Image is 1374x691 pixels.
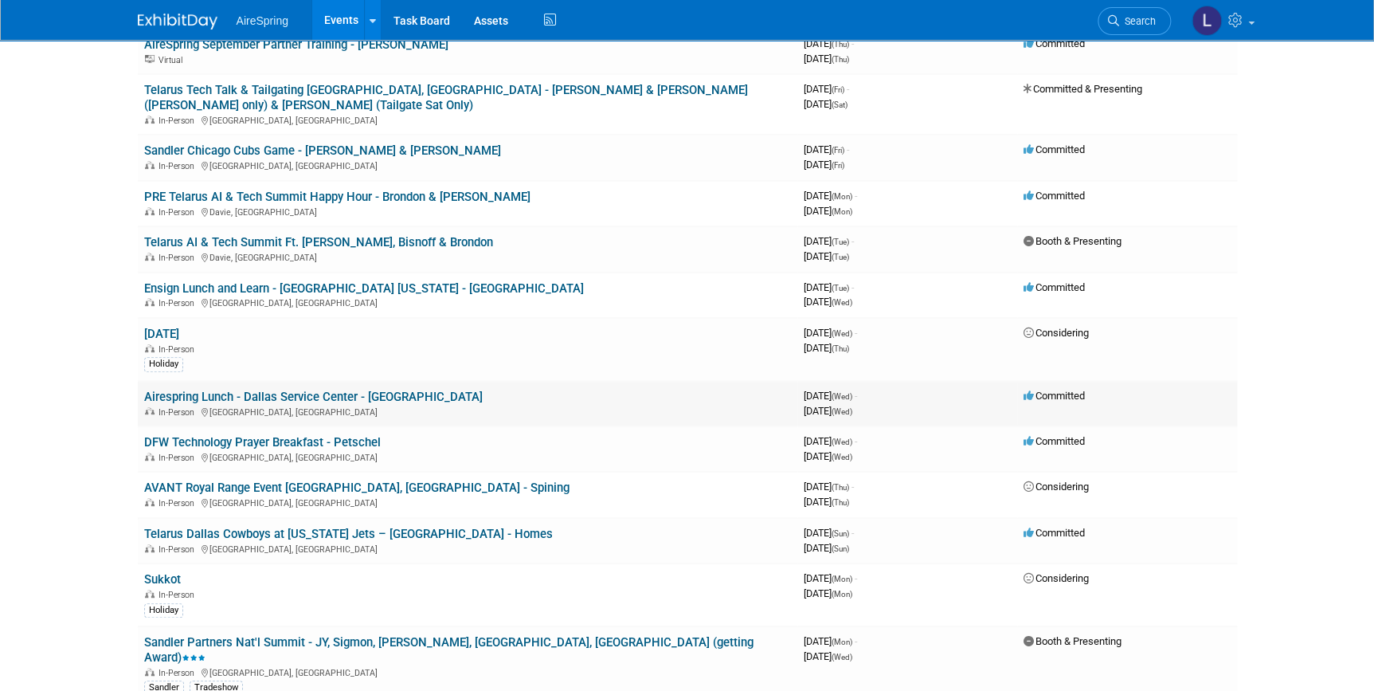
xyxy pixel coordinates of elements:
[159,668,199,678] span: In-Person
[832,85,844,94] span: (Fri)
[159,207,199,218] span: In-Person
[145,407,155,415] img: In-Person Event
[144,496,791,508] div: [GEOGRAPHIC_DATA], [GEOGRAPHIC_DATA]
[145,453,155,461] img: In-Person Event
[145,590,155,598] img: In-Person Event
[144,572,181,587] a: Sukkot
[832,590,852,599] span: (Mon)
[804,159,844,171] span: [DATE]
[145,344,155,352] img: In-Person Event
[159,498,199,508] span: In-Person
[144,542,791,555] div: [GEOGRAPHIC_DATA], [GEOGRAPHIC_DATA]
[804,235,854,247] span: [DATE]
[145,116,155,124] img: In-Person Event
[1024,481,1089,493] span: Considering
[804,342,849,354] span: [DATE]
[804,450,852,462] span: [DATE]
[159,253,199,263] span: In-Person
[832,100,847,109] span: (Sat)
[138,14,217,29] img: ExhibitDay
[1192,6,1222,36] img: Lisa Chow
[855,572,857,584] span: -
[144,83,748,112] a: Telarus Tech Talk & Tailgating [GEOGRAPHIC_DATA], [GEOGRAPHIC_DATA] - [PERSON_NAME] & [PERSON_NAM...
[804,205,852,217] span: [DATE]
[832,344,849,353] span: (Thu)
[847,83,849,95] span: -
[159,590,199,600] span: In-Person
[144,159,791,171] div: [GEOGRAPHIC_DATA], [GEOGRAPHIC_DATA]
[851,527,854,539] span: -
[832,298,852,307] span: (Wed)
[1098,7,1171,35] a: Search
[159,453,199,463] span: In-Person
[804,481,854,493] span: [DATE]
[804,650,852,662] span: [DATE]
[144,327,179,341] a: [DATE]
[855,435,857,447] span: -
[1024,635,1122,647] span: Booth & Presenting
[832,453,852,461] span: (Wed)
[832,238,849,246] span: (Tue)
[144,527,553,541] a: Telarus Dallas Cowboys at [US_STATE] Jets – [GEOGRAPHIC_DATA] - Homes
[832,253,849,261] span: (Tue)
[144,143,501,158] a: Sandler Chicago Cubs Game - [PERSON_NAME] & [PERSON_NAME]
[1024,235,1122,247] span: Booth & Presenting
[144,205,791,218] div: Davie, [GEOGRAPHIC_DATA]
[1024,435,1085,447] span: Committed
[145,668,155,676] img: In-Person Event
[145,161,155,169] img: In-Person Event
[804,527,854,539] span: [DATE]
[144,390,483,404] a: Airespring Lunch - Dallas Service Center - [GEOGRAPHIC_DATA]
[804,542,849,554] span: [DATE]
[832,544,849,553] span: (Sun)
[832,284,849,292] span: (Tue)
[145,253,155,261] img: In-Person Event
[851,235,854,247] span: -
[804,281,854,293] span: [DATE]
[832,40,849,49] span: (Thu)
[804,572,857,584] span: [DATE]
[851,481,854,493] span: -
[832,638,852,646] span: (Mon)
[159,298,199,308] span: In-Person
[144,405,791,418] div: [GEOGRAPHIC_DATA], [GEOGRAPHIC_DATA]
[851,281,854,293] span: -
[804,405,852,417] span: [DATE]
[159,161,199,171] span: In-Person
[1024,281,1085,293] span: Committed
[1024,83,1142,95] span: Committed & Presenting
[144,37,448,52] a: AireSpring September Partner Training - [PERSON_NAME]
[144,357,183,371] div: Holiday
[144,435,381,450] a: DFW Technology Prayer Breakfast - Petschel
[144,190,530,204] a: PRE Telarus AI & Tech Summit Happy Hour - Brondon & [PERSON_NAME]
[804,296,852,308] span: [DATE]
[804,98,847,110] span: [DATE]
[804,390,857,402] span: [DATE]
[832,529,849,538] span: (Sun)
[832,498,849,507] span: (Thu)
[159,544,199,555] span: In-Person
[1024,190,1085,202] span: Committed
[159,116,199,126] span: In-Person
[804,37,854,49] span: [DATE]
[145,55,155,63] img: Virtual Event
[847,143,849,155] span: -
[1024,327,1089,339] span: Considering
[855,190,857,202] span: -
[804,635,857,647] span: [DATE]
[832,438,852,446] span: (Wed)
[851,37,854,49] span: -
[832,407,852,416] span: (Wed)
[804,327,857,339] span: [DATE]
[804,250,849,262] span: [DATE]
[159,344,199,355] span: In-Person
[144,450,791,463] div: [GEOGRAPHIC_DATA], [GEOGRAPHIC_DATA]
[144,635,754,665] a: Sandler Partners Nat'l Summit - JY, Sigmon, [PERSON_NAME], [GEOGRAPHIC_DATA], [GEOGRAPHIC_DATA] (...
[832,653,852,662] span: (Wed)
[832,161,844,170] span: (Fri)
[855,390,857,402] span: -
[832,192,852,201] span: (Mon)
[144,296,791,308] div: [GEOGRAPHIC_DATA], [GEOGRAPHIC_DATA]
[145,298,155,306] img: In-Person Event
[159,407,199,418] span: In-Person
